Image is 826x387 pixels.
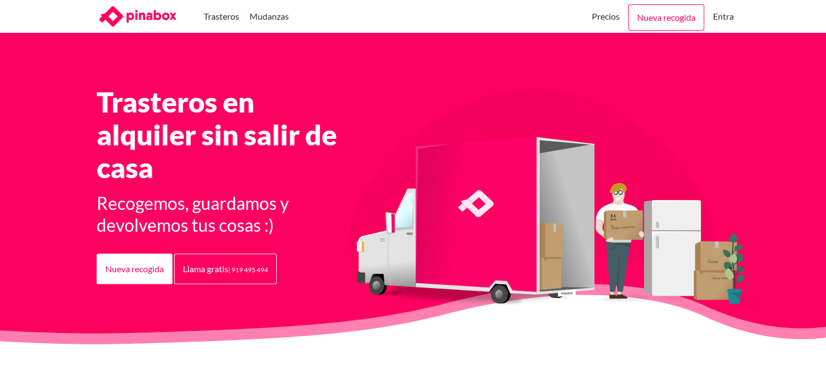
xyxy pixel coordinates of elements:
[97,85,354,184] h1: Trasteros en alquiler sin salir de casa
[628,4,704,31] a: Nueva recogida
[97,192,354,236] h3: Recogemos, guardamos y devolvemos tus cosas :)
[228,266,268,274] small: | 919 495 494
[771,335,826,387] iframe: Chat Widget
[97,254,173,284] a: Nueva recogida
[174,254,277,284] a: Llama gratis| 919 495 494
